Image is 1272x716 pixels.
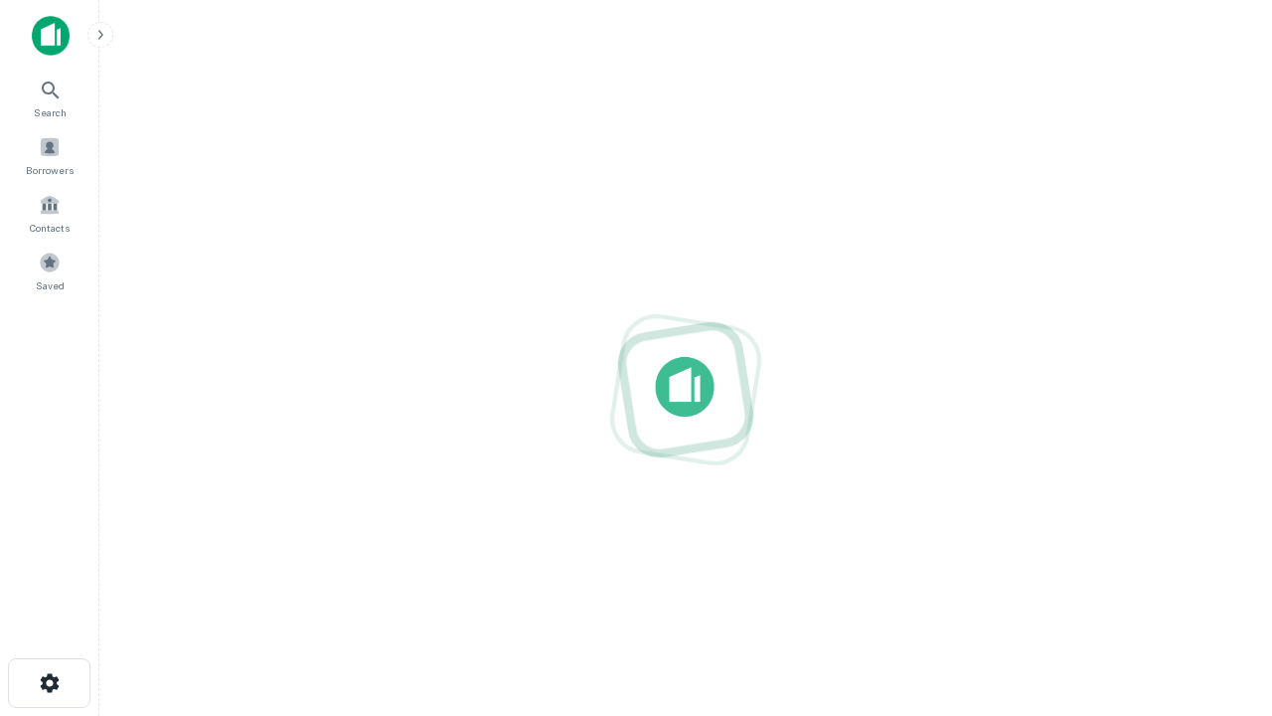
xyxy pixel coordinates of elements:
a: Borrowers [6,128,93,182]
a: Saved [6,244,93,297]
img: capitalize-icon.png [32,16,70,56]
span: Contacts [30,220,70,236]
a: Contacts [6,186,93,240]
iframe: Chat Widget [1173,493,1272,589]
span: Borrowers [26,162,74,178]
a: Search [6,71,93,124]
span: Search [34,104,67,120]
span: Saved [36,277,65,293]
